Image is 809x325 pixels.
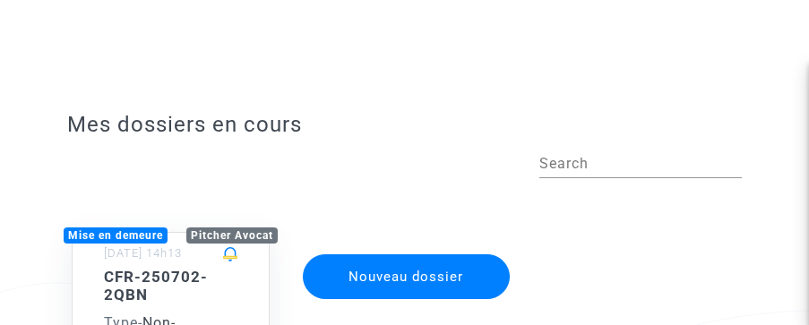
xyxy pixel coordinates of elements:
[303,254,510,299] button: Nouveau dossier
[301,243,512,260] a: Nouveau dossier
[186,227,278,244] div: Pitcher Avocat
[64,227,168,244] div: Mise en demeure
[104,268,237,304] h5: CFR-250702-2QBN
[67,112,742,138] h3: Mes dossiers en cours
[104,246,182,260] small: [DATE] 14h13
